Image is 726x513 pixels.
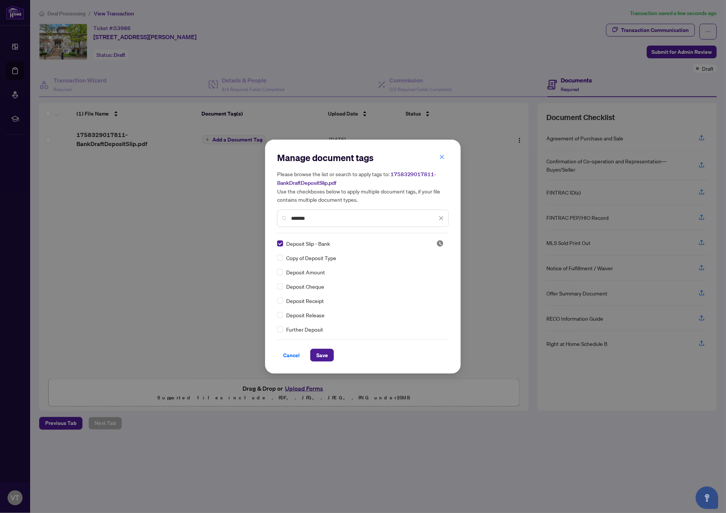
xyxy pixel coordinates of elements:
span: Copy of Deposit Type [286,254,336,262]
h5: Please browse the list or search to apply tags to: Use the checkboxes below to apply multiple doc... [277,170,449,204]
span: Deposit Amount [286,268,325,276]
h2: Manage document tags [277,152,449,164]
span: Deposit Receipt [286,297,324,305]
img: status [436,240,444,247]
span: Deposit Slip - Bank [286,239,330,248]
span: Deposit Release [286,311,325,319]
span: close [439,216,444,221]
span: Pending Review [436,240,444,247]
span: Save [316,349,328,361]
span: close [439,154,445,160]
span: Deposit Cheque [286,282,324,291]
span: 1758329017811-BankDraftDepositSlip.pdf [277,171,436,186]
span: Cancel [283,349,300,361]
button: Open asap [696,487,718,509]
button: Save [310,349,334,362]
button: Cancel [277,349,306,362]
span: Further Deposit [286,325,323,333]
